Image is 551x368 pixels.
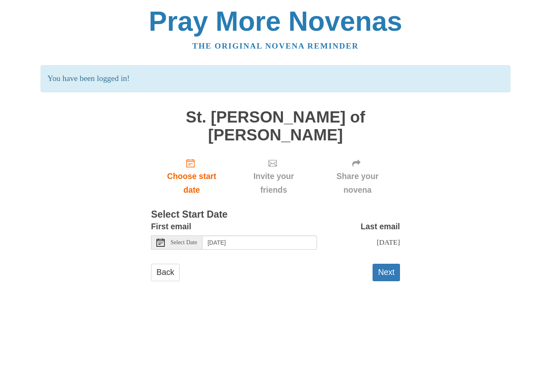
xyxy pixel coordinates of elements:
[41,65,510,92] p: You have been logged in!
[323,169,392,197] span: Share your novena
[361,220,400,233] label: Last email
[159,169,224,197] span: Choose start date
[377,238,400,246] span: [DATE]
[151,152,232,201] a: Choose start date
[171,240,197,245] span: Select Date
[149,6,402,37] a: Pray More Novenas
[151,108,400,144] h1: St. [PERSON_NAME] of [PERSON_NAME]
[193,42,359,50] a: The original novena reminder
[241,169,307,197] span: Invite your friends
[151,264,180,281] a: Back
[232,152,315,201] div: Click "Next" to confirm your start date first.
[373,264,400,281] button: Next
[315,152,400,201] div: Click "Next" to confirm your start date first.
[151,209,400,220] h3: Select Start Date
[151,220,191,233] label: First email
